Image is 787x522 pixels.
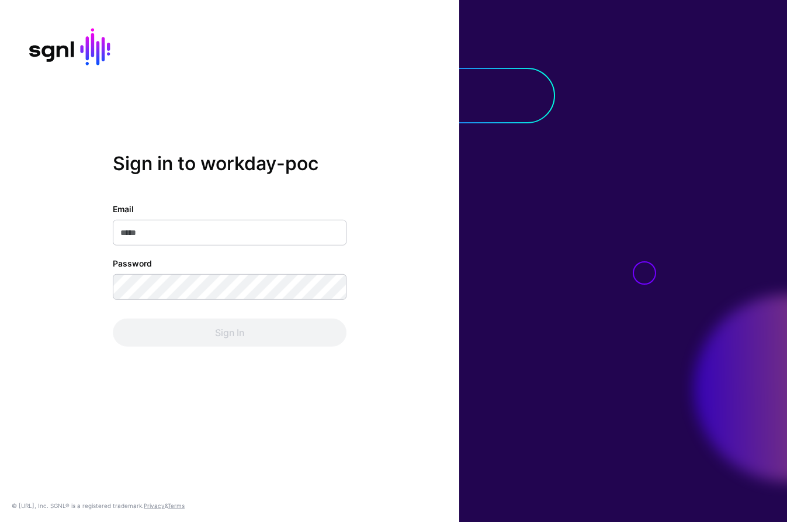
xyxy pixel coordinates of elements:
label: Password [113,257,152,269]
label: Email [113,203,134,215]
h2: Sign in to workday-poc [113,152,346,174]
div: © [URL], Inc. SGNL® is a registered trademark. & [12,501,185,510]
a: Terms [168,502,185,509]
a: Privacy [144,502,165,509]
